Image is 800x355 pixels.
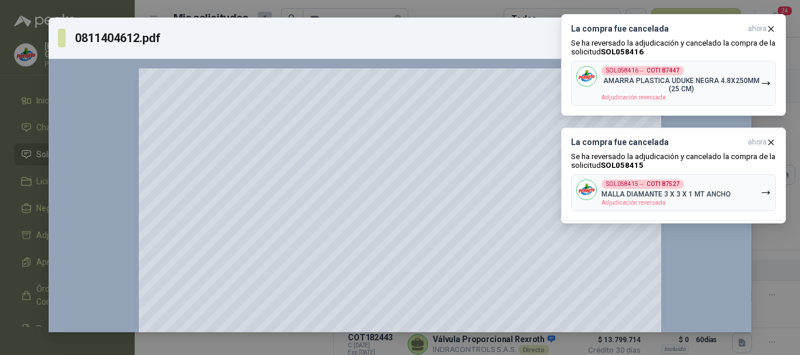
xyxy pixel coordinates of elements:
[571,137,743,147] h3: La compra fue cancelada
[601,94,666,101] span: Adjudicación reversada
[601,47,644,56] b: SOL058416
[577,180,596,199] img: Company Logo
[647,181,679,187] b: COT187527
[571,24,743,34] h3: La compra fue cancelada
[748,137,767,147] span: ahora
[571,152,776,170] p: Se ha reversado la adjudicación y cancelado la compra de la solicitud
[748,24,767,34] span: ahora
[571,61,776,106] button: Company LogoSOL058416→COT187447AMARRA PLASTICA UDUKE NEGRA 4.8X250MM (25 CM)Adjudicación reversada
[571,174,776,211] button: Company LogoSOL058415→COT187527MALLA DIAMANTE 3 X 3 X 1 MT ANCHOAdjudicación reversada
[561,127,786,221] button: La compra fue canceladaahora Se ha reversado la adjudicación y cancelado la compra de la solicitu...
[601,66,684,75] div: SOL058416 →
[601,199,666,206] span: Adjudicación reversada
[601,190,731,198] p: MALLA DIAMANTE 3 X 3 X 1 MT ANCHO
[571,39,776,56] p: Se ha reversado la adjudicación y cancelado la compra de la solicitud
[75,29,162,47] h3: 0811404612.pdf
[601,77,761,93] p: AMARRA PLASTICA UDUKE NEGRA 4.8X250MM (25 CM)
[577,67,596,86] img: Company Logo
[561,14,786,116] button: La compra fue canceladaahora Se ha reversado la adjudicación y cancelado la compra de la solicitu...
[601,161,644,170] b: SOL058415
[647,68,679,74] b: COT187447
[601,180,684,189] div: SOL058415 →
